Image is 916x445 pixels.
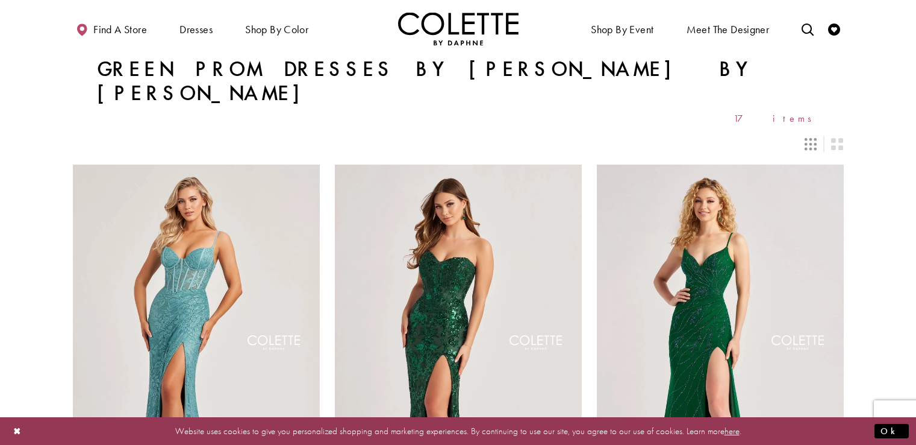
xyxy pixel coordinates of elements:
[874,423,909,438] button: Submit Dialog
[734,113,820,124] span: 17 items
[176,12,216,45] span: Dresses
[7,420,28,441] button: Close Dialog
[799,12,817,45] a: Toggle search
[684,12,773,45] a: Meet the designer
[687,24,770,36] span: Meet the designer
[245,24,308,36] span: Shop by color
[591,24,653,36] span: Shop By Event
[66,131,851,157] div: Layout Controls
[242,12,311,45] span: Shop by color
[398,12,519,45] a: Visit Home Page
[73,12,150,45] a: Find a store
[398,12,519,45] img: Colette by Daphne
[93,24,147,36] span: Find a store
[179,24,213,36] span: Dresses
[87,423,829,439] p: Website uses cookies to give you personalized shopping and marketing experiences. By continuing t...
[825,12,843,45] a: Check Wishlist
[831,138,843,150] span: Switch layout to 2 columns
[724,424,740,437] a: here
[805,138,817,150] span: Switch layout to 3 columns
[97,57,820,106] h1: Green Prom Dresses by [PERSON_NAME] by [PERSON_NAME]
[588,12,656,45] span: Shop By Event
